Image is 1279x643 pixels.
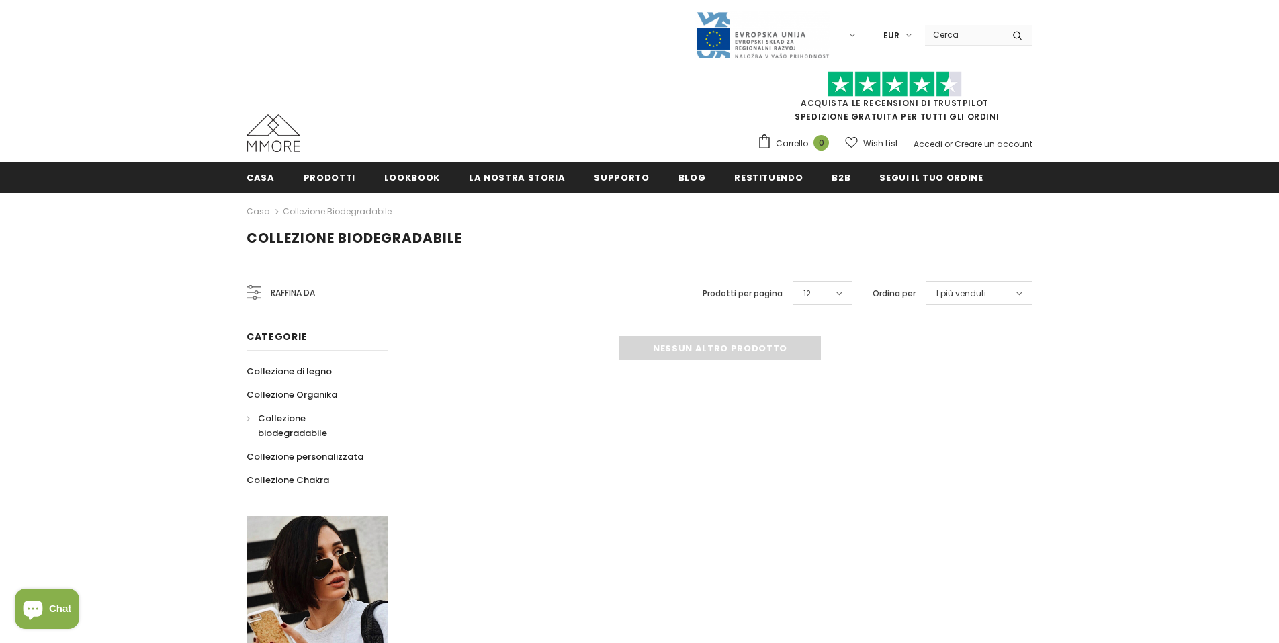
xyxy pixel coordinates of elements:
[247,445,363,468] a: Collezione personalizzata
[757,77,1032,122] span: SPEDIZIONE GRATUITA PER TUTTI GLI ORDINI
[247,359,332,383] a: Collezione di legno
[828,71,962,97] img: Fidati di Pilot Stars
[695,29,830,40] a: Javni Razpis
[247,383,337,406] a: Collezione Organika
[801,97,989,109] a: Acquista le recensioni di TrustPilot
[813,135,829,151] span: 0
[247,468,329,492] a: Collezione Chakra
[469,171,565,184] span: La nostra storia
[703,287,783,300] label: Prodotti per pagina
[914,138,942,150] a: Accedi
[283,206,392,217] a: Collezione biodegradabile
[776,137,808,151] span: Carrello
[678,162,706,192] a: Blog
[832,162,850,192] a: B2B
[695,11,830,60] img: Javni Razpis
[925,25,1002,44] input: Search Site
[469,162,565,192] a: La nostra storia
[944,138,953,150] span: or
[304,171,355,184] span: Prodotti
[883,29,899,42] span: EUR
[11,589,83,632] inbox-online-store-chat: Shopify online store chat
[757,134,836,154] a: Carrello 0
[678,171,706,184] span: Blog
[873,287,916,300] label: Ordina per
[247,330,307,343] span: Categorie
[247,474,329,486] span: Collezione Chakra
[247,365,332,378] span: Collezione di legno
[384,171,440,184] span: Lookbook
[247,388,337,401] span: Collezione Organika
[247,406,373,445] a: Collezione biodegradabile
[594,162,649,192] a: supporto
[936,287,986,300] span: I più venduti
[879,171,983,184] span: Segui il tuo ordine
[247,228,462,247] span: Collezione biodegradabile
[863,137,898,151] span: Wish List
[247,162,275,192] a: Casa
[258,412,327,439] span: Collezione biodegradabile
[955,138,1032,150] a: Creare un account
[594,171,649,184] span: supporto
[271,286,315,300] span: Raffina da
[879,162,983,192] a: Segui il tuo ordine
[734,171,803,184] span: Restituendo
[247,450,363,463] span: Collezione personalizzata
[247,114,300,152] img: Casi MMORE
[247,204,270,220] a: Casa
[832,171,850,184] span: B2B
[845,132,898,155] a: Wish List
[734,162,803,192] a: Restituendo
[803,287,811,300] span: 12
[247,171,275,184] span: Casa
[304,162,355,192] a: Prodotti
[384,162,440,192] a: Lookbook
